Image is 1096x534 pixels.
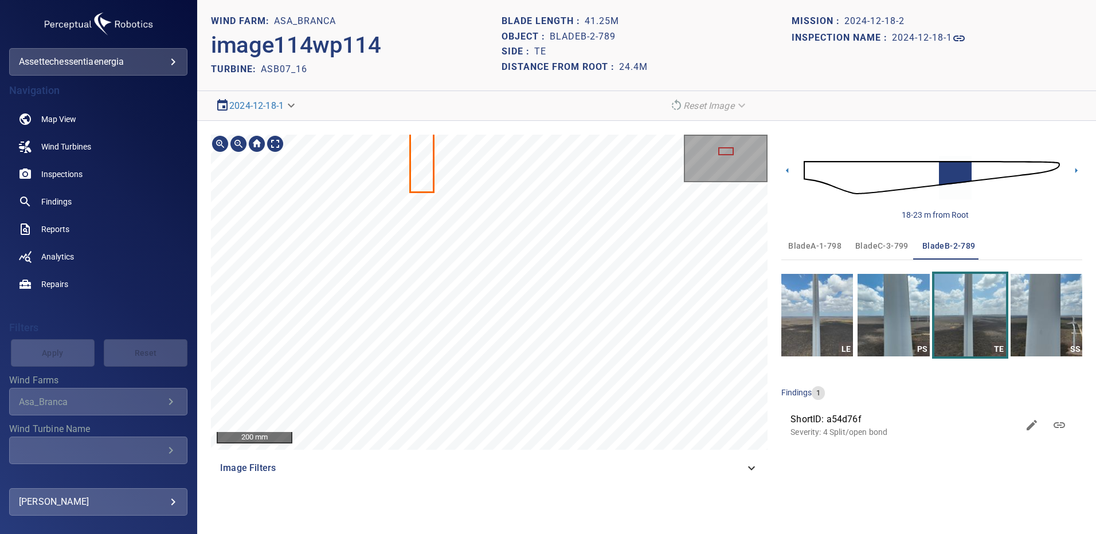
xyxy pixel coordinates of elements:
[19,493,178,511] div: [PERSON_NAME]
[9,48,187,76] div: assettechessentiaenergia
[1068,342,1082,356] div: SS
[9,105,187,133] a: map noActive
[790,413,1018,426] span: ShortID: a54d76f
[792,33,892,44] h1: Inspection name :
[274,16,336,27] h1: Asa_Branca
[892,33,952,44] h1: 2024-12-18-1
[922,239,976,253] span: bladeB-2-789
[9,133,187,160] a: windturbines noActive
[934,274,1006,356] a: TE
[683,100,734,111] em: Reset Image
[502,46,534,57] h1: Side :
[550,32,616,42] h1: bladeB-2-789
[41,168,83,180] span: Inspections
[534,46,546,57] h1: TE
[248,135,266,153] div: Go home
[915,342,930,356] div: PS
[9,160,187,188] a: inspections noActive
[9,270,187,298] a: repairs noActive
[266,135,284,153] div: Toggle full page
[502,32,550,42] h1: Object :
[261,64,307,74] h2: ASB07_16
[211,135,229,153] div: Zoom in
[41,141,91,152] span: Wind Turbines
[211,64,261,74] h2: TURBINE:
[9,376,187,385] label: Wind Farms
[19,396,164,407] div: Asa_Branca
[804,147,1060,209] img: d
[1011,274,1082,356] a: SS
[9,425,187,434] label: Wind Turbine Name
[502,62,619,73] h1: Distance from root :
[9,215,187,243] a: reports noActive
[9,322,187,333] h4: Filters
[9,243,187,270] a: analytics noActive
[41,251,74,262] span: Analytics
[781,388,812,397] span: findings
[790,426,1018,438] p: Severity: 4 Split/open bond
[839,342,853,356] div: LE
[19,53,178,71] div: assettechessentiaenergia
[229,135,248,153] div: Zoom out
[211,32,381,59] h2: image114wp114
[41,278,68,290] span: Repairs
[9,188,187,215] a: findings noActive
[211,454,768,482] div: Image Filters
[792,16,844,27] h1: Mission :
[992,342,1006,356] div: TE
[211,16,274,27] h1: WIND FARM:
[41,196,72,207] span: Findings
[902,209,969,221] div: 18-23 m from Root
[619,62,648,73] h1: 24.4m
[812,388,825,399] span: 1
[41,223,69,235] span: Reports
[855,239,909,253] span: bladeC-3-799
[665,96,753,116] div: Reset Image
[41,9,156,39] img: assettechessentiaenergia-logo
[220,461,745,475] span: Image Filters
[41,113,76,125] span: Map View
[9,388,187,415] div: Wind Farms
[892,32,966,45] a: 2024-12-18-1
[502,16,585,27] h1: Blade length :
[9,437,187,464] div: Wind Turbine Name
[229,100,284,111] a: 2024-12-18-1
[788,239,841,253] span: bladeA-1-798
[9,85,187,96] h4: Navigation
[781,274,853,356] a: LE
[211,96,302,116] div: 2024-12-18-1
[585,16,619,27] h1: 41.25m
[858,274,929,356] a: PS
[844,16,905,27] h1: 2024-12-18-2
